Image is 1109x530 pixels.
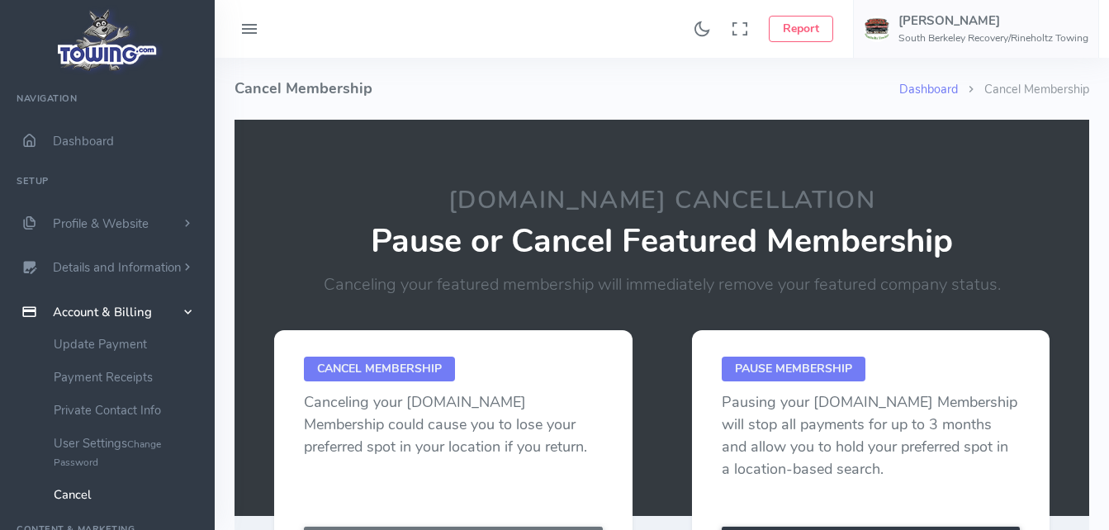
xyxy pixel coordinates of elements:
p: Canceling your featured membership will immediately remove your featured company status. [244,272,1079,297]
p: Pause or Cancel Featured Membership [244,223,1079,259]
span: Account & Billing [53,304,152,320]
a: Cancel [41,478,215,511]
h4: Cancel Membership [235,58,899,120]
a: Private Contact Info [41,394,215,427]
a: Update Payment [41,328,215,361]
a: User SettingsChange Password [41,427,215,478]
h6: South Berkeley Recovery/Rineholtz Towing [898,33,1088,44]
a: Dashboard [899,81,958,97]
span: Profile & Website [53,215,149,232]
p: Pausing your [DOMAIN_NAME] Membership will stop all payments for up to 3 months and allow you to ... [722,391,1021,480]
span: Pause Membership [722,357,865,381]
span: Cancel Membership [304,357,455,381]
img: user-image [864,16,890,42]
span: Dashboard [53,133,114,149]
a: Payment Receipts [41,361,215,394]
p: Canceling your [DOMAIN_NAME] Membership could cause you to lose your preferred spot in your locat... [304,391,603,458]
h2: [DOMAIN_NAME] Cancellation [244,187,1079,215]
button: Report [769,16,833,42]
h5: [PERSON_NAME] [898,14,1088,27]
img: logo [52,5,164,75]
li: Cancel Membership [958,81,1089,99]
span: Details and Information [53,260,182,277]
